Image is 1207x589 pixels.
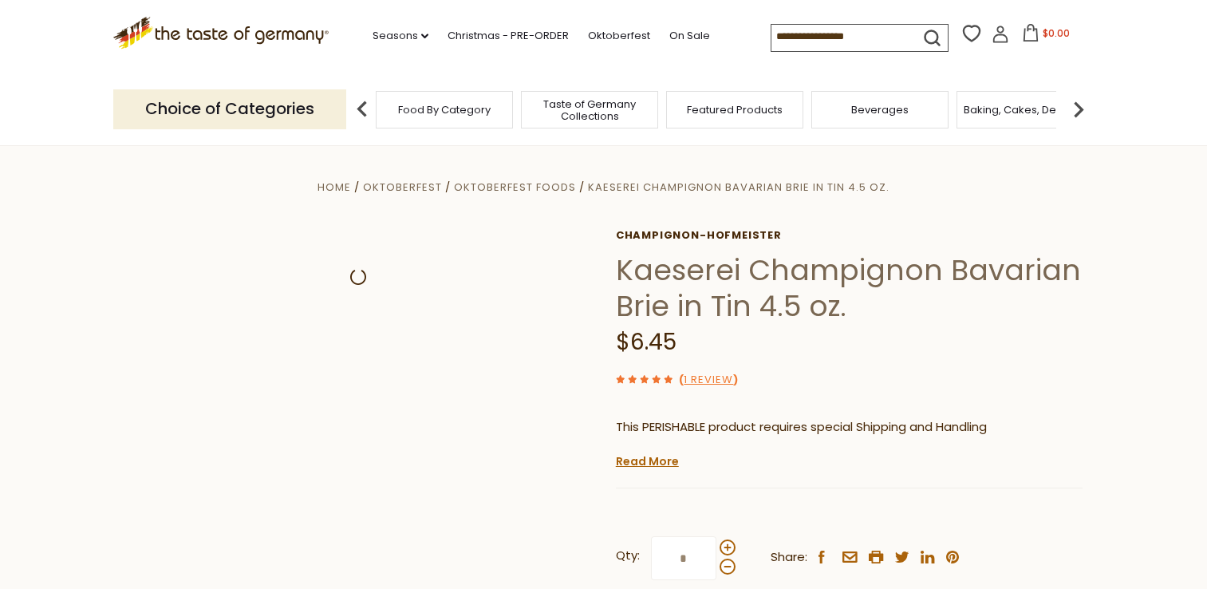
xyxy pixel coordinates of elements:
a: Taste of Germany Collections [526,98,653,122]
a: Seasons [373,27,428,45]
a: Food By Category [398,104,491,116]
a: Home [318,180,351,195]
a: Beverages [851,104,909,116]
a: Baking, Cakes, Desserts [964,104,1087,116]
span: $6.45 [616,326,676,358]
a: Oktoberfest Foods [454,180,576,195]
a: Champignon-Hofmeister [616,229,1083,242]
img: next arrow [1063,93,1095,125]
p: Choice of Categories [113,89,346,128]
a: On Sale [669,27,710,45]
li: We will ship this product in heat-protective packaging and ice. [631,449,1083,468]
a: Oktoberfest [363,180,442,195]
a: Featured Products [687,104,783,116]
strong: Qty: [616,546,640,566]
a: 1 Review [684,372,733,389]
h1: Kaeserei Champignon Bavarian Brie in Tin 4.5 oz. [616,252,1083,324]
p: This PERISHABLE product requires special Shipping and Handling [616,417,1083,437]
a: Christmas - PRE-ORDER [448,27,569,45]
span: $0.00 [1043,26,1070,40]
a: Oktoberfest [588,27,650,45]
a: Kaeserei Champignon Bavarian Brie in Tin 4.5 oz. [588,180,889,195]
button: $0.00 [1012,24,1080,48]
a: Read More [616,453,679,469]
input: Qty: [651,536,716,580]
span: Share: [771,547,807,567]
span: ( ) [679,372,738,387]
img: previous arrow [346,93,378,125]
